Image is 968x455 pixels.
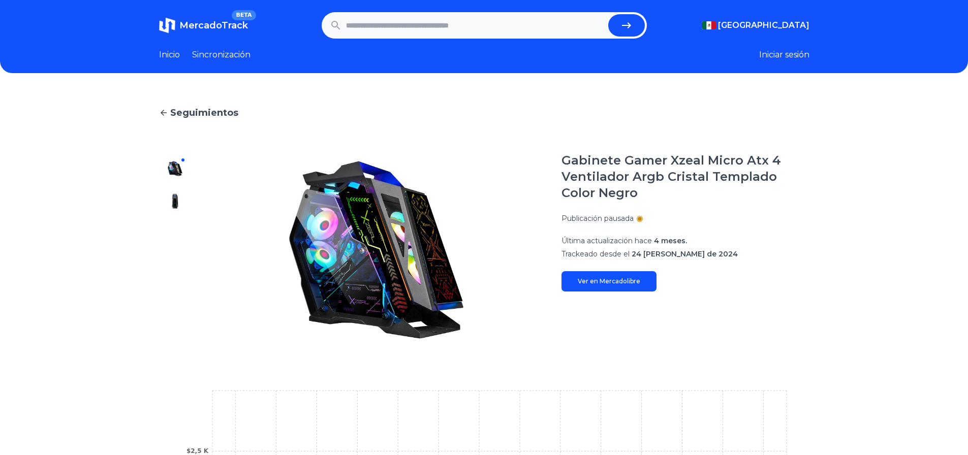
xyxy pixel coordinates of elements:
img: Gabinete Gamer Xzeal Micro Atx 4 Ventilador Argb Cristal Templado Color Negro [167,323,183,339]
font: Ver en Mercadolibre [578,277,640,285]
font: Gabinete Gamer Xzeal Micro Atx 4 Ventilador Argb Cristal Templado Color Negro [561,153,781,200]
img: Gabinete Gamer Xzeal Micro Atx 4 Ventilador Argb Cristal Templado Color Negro [212,152,541,347]
a: Ver en Mercadolibre [561,271,657,291]
font: 4 meses. [654,236,687,245]
img: MercadoTrack [159,17,175,34]
font: MercadoTrack [179,20,248,31]
button: Iniciar sesión [759,49,809,61]
font: Seguimientos [170,107,238,118]
img: Gabinete Gamer Xzeal Micro Atx 4 Ventilador Argb Cristal Templado Color Negro [167,160,183,177]
font: Publicación pausada [561,214,634,223]
img: Gabinete Gamer Xzeal Micro Atx 4 Ventilador Argb Cristal Templado Color Negro [167,193,183,209]
font: Iniciar sesión [759,50,809,59]
img: Gabinete Gamer Xzeal Micro Atx 4 Ventilador Argb Cristal Templado Color Negro [167,258,183,274]
tspan: $2,5 K [186,447,208,454]
button: [GEOGRAPHIC_DATA] [702,19,809,31]
a: Inicio [159,49,180,61]
font: Trackeado desde el [561,249,630,258]
font: BETA [236,12,252,18]
img: Gabinete Gamer Xzeal Micro Atx 4 Ventilador Argb Cristal Templado Color Negro [167,225,183,242]
img: México [702,21,716,29]
img: Gabinete Gamer Xzeal Micro Atx 4 Ventilador Argb Cristal Templado Color Negro [167,290,183,307]
font: 24 [PERSON_NAME] de 2024 [632,249,738,258]
a: Sincronización [192,49,251,61]
font: Sincronización [192,50,251,59]
font: Última actualización hace [561,236,652,245]
font: [GEOGRAPHIC_DATA] [718,20,809,30]
a: MercadoTrackBETA [159,17,248,34]
font: Inicio [159,50,180,59]
a: Seguimientos [159,106,809,120]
